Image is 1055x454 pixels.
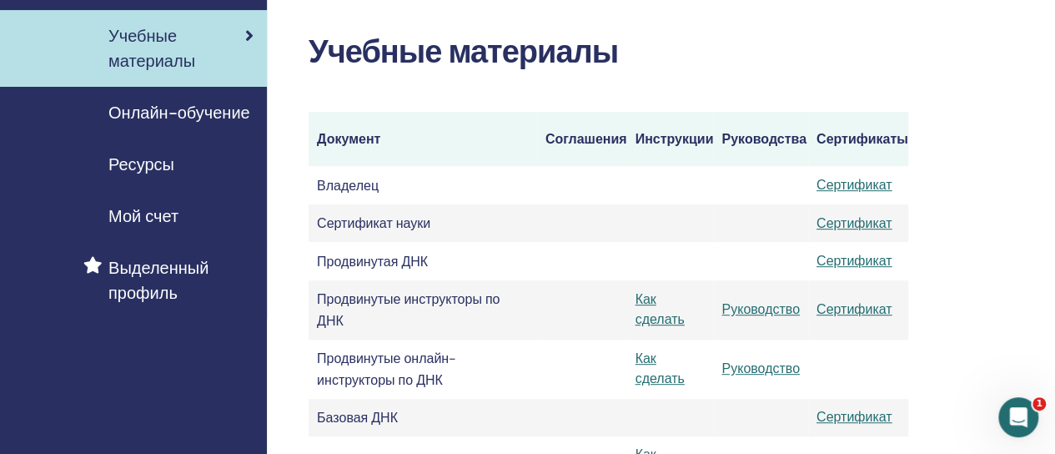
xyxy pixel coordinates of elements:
a: Сертификат [816,252,892,270]
font: Выделенный профиль [108,257,208,304]
font: Онлайн-обучение [108,102,250,124]
font: Продвинутая ДНК [317,253,428,270]
a: Как сделать [635,290,684,328]
font: Владелец [317,177,379,194]
a: Сертификат [816,176,892,194]
a: Сертификат [816,408,892,426]
font: Документ [317,130,380,148]
font: Учебные материалы [108,25,195,72]
font: Сертификаты [816,130,908,148]
font: Инструкции [635,130,713,148]
font: Продвинутые инструкторы по ДНК [317,290,500,329]
font: Базовая ДНК [317,409,398,426]
font: Мой счет [108,205,178,227]
a: Сертификат [816,300,892,318]
font: 1 [1036,398,1042,409]
a: Сертификат [816,214,892,232]
a: Руководство [721,360,800,377]
font: Учебные материалы [309,31,618,73]
a: Руководство [721,300,800,318]
font: Сертификат науки [317,214,430,232]
iframe: Интерком-чат в режиме реального времени [998,397,1038,437]
font: Соглашения [545,130,627,148]
font: Руководства [721,130,806,148]
font: Ресурсы [108,154,174,175]
font: Продвинутые онлайн-инструкторы по ДНК [317,350,456,388]
a: Как сделать [635,350,684,387]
